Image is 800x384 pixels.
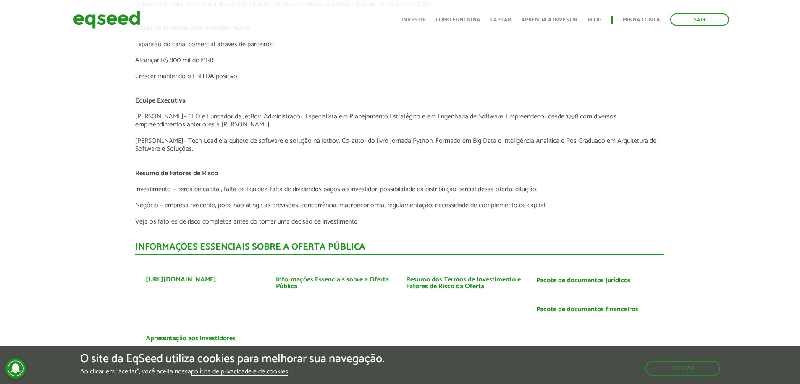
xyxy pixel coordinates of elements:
[645,361,720,376] button: Aceitar
[135,113,664,129] p: – CEO e Fundador da JetBov. Administrador, Especialista em Planejamento Estratégico e em Engenhar...
[135,111,184,122] span: [PERSON_NAME]
[623,17,660,23] a: Minha conta
[670,13,729,26] a: Sair
[588,17,601,23] a: Blog
[73,8,140,31] img: EqSeed
[436,17,480,23] a: Como funciona
[191,368,288,376] a: política de privacidade e de cookies
[135,95,186,106] span: Equipe Executiva
[80,368,384,376] p: Ao clicar em "aceitar", você aceita nossa .
[135,40,664,48] p: Expansão do canal comercial através de parceiros;
[536,277,631,284] a: Pacote de documentos jurídicos
[276,276,393,290] a: Informações Essenciais sobre a Oferta Pública
[135,168,218,179] span: Resumo de Fatores de Risco
[490,17,511,23] a: Captar
[406,276,524,290] a: Resumo dos Termos de Investimento e Fatores de Risco da Oferta
[135,242,664,255] div: INFORMAÇÕES ESSENCIAIS SOBRE A OFERTA PÚBLICA
[521,17,577,23] a: Aprenda a investir
[80,352,384,366] h5: O site da EqSeed utiliza cookies para melhorar sua navegação.
[146,276,216,283] a: [URL][DOMAIN_NAME]
[135,135,184,147] span: [PERSON_NAME]
[536,306,638,313] a: Pacote de documentos financeiros
[135,218,664,226] p: Veja os fatores de risco completos antes do tomar uma decisão de investimento
[401,17,426,23] a: Investir
[135,185,664,193] p: Investimento – perda de capital, falta de liquidez, falta de dividendos pagos ao investidor, poss...
[135,137,664,153] p: – Tech Lead e arquiteto de software e solução na Jetbov. Co-autor do livro Jornada Python, Formad...
[146,335,236,342] a: Apresentação aos investidores
[135,56,664,64] p: Alcançar R$ 800 mil de MRR
[135,201,664,209] p: Negócio – empresa nascente, pode não atingir as previsões, concorrência, macroeconomia, regulamen...
[135,72,664,80] p: Crescer mantendo o EBITDA positivo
